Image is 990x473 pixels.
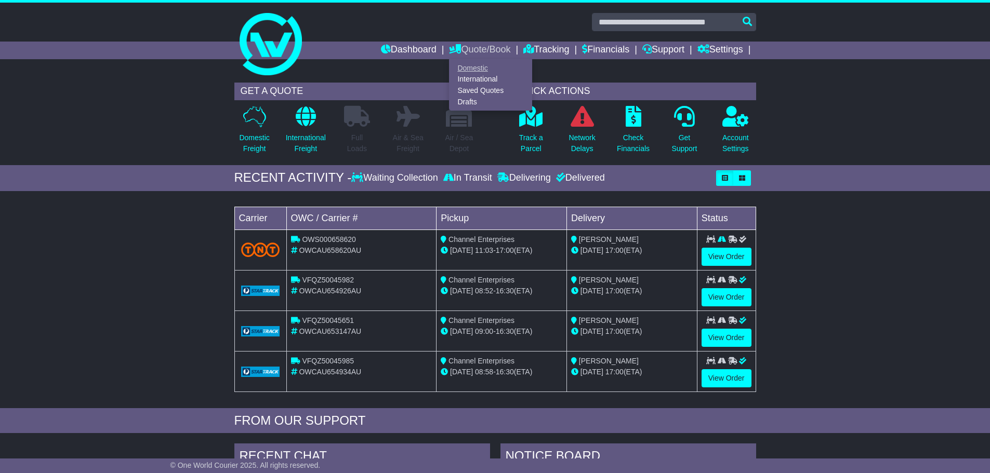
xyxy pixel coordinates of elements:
div: RECENT CHAT [234,443,490,471]
span: VFQZ50045982 [302,276,354,284]
span: [DATE] [450,327,473,335]
a: CheckFinancials [616,105,650,160]
div: Waiting Collection [351,172,440,184]
a: AccountSettings [722,105,749,160]
span: OWCAU654926AU [299,287,361,295]
img: GetCarrierServiceLogo [241,367,280,377]
span: [DATE] [580,246,603,254]
img: GetCarrierServiceLogo [241,286,280,296]
span: [DATE] [580,327,603,335]
span: [PERSON_NAME] [579,357,639,365]
a: Financials [582,42,629,59]
div: - (ETA) [441,367,562,377]
div: In Transit [441,172,495,184]
span: 17:00 [605,287,624,295]
div: - (ETA) [441,326,562,337]
span: 16:30 [496,287,514,295]
p: Get Support [671,132,697,154]
span: Channel Enterprises [448,276,514,284]
span: [DATE] [580,287,603,295]
a: InternationalFreight [285,105,326,160]
span: 16:30 [496,368,514,376]
a: View Order [702,248,751,266]
p: Track a Parcel [519,132,543,154]
span: OWCAU658620AU [299,246,361,254]
p: Air & Sea Freight [393,132,424,154]
a: International [450,74,532,85]
a: Tracking [523,42,569,59]
a: DomesticFreight [239,105,270,160]
p: Domestic Freight [239,132,269,154]
a: GetSupport [671,105,697,160]
a: Support [642,42,684,59]
span: [DATE] [450,246,473,254]
td: Pickup [437,207,567,229]
p: Air / Sea Depot [445,132,473,154]
span: 11:03 [475,246,493,254]
p: International Freight [286,132,326,154]
div: GET A QUOTE [234,83,480,100]
div: FROM OUR SUPPORT [234,413,756,428]
a: Quote/Book [449,42,510,59]
div: RECENT ACTIVITY - [234,170,352,185]
span: [PERSON_NAME] [579,276,639,284]
span: VFQZ50045651 [302,316,354,325]
div: - (ETA) [441,245,562,256]
span: OWCAU653147AU [299,327,361,335]
div: Delivering [495,172,553,184]
span: VFQZ50045985 [302,357,354,365]
a: Domestic [450,62,532,74]
span: 17:00 [496,246,514,254]
span: Channel Enterprises [448,316,514,325]
span: Channel Enterprises [448,357,514,365]
td: Status [697,207,756,229]
div: NOTICE BOARD [500,443,756,471]
img: TNT_Domestic.png [241,242,280,256]
span: © One World Courier 2025. All rights reserved. [170,461,321,469]
span: 17:00 [605,327,624,335]
p: Account Settings [722,132,749,154]
span: 08:52 [475,287,493,295]
img: GetCarrierServiceLogo [241,326,280,336]
div: (ETA) [571,286,693,296]
span: 16:30 [496,327,514,335]
span: Channel Enterprises [448,235,514,244]
div: Quote/Book [449,59,532,111]
a: Drafts [450,96,532,107]
p: Full Loads [344,132,370,154]
span: 17:00 [605,246,624,254]
div: QUICK ACTIONS [511,83,756,100]
td: Delivery [566,207,697,229]
div: (ETA) [571,326,693,337]
td: Carrier [234,207,286,229]
span: [DATE] [580,368,603,376]
a: View Order [702,329,751,347]
a: Settings [697,42,743,59]
a: Dashboard [381,42,437,59]
p: Network Delays [569,132,595,154]
span: [PERSON_NAME] [579,235,639,244]
a: View Order [702,369,751,387]
span: 09:00 [475,327,493,335]
p: Check Financials [617,132,650,154]
a: Track aParcel [519,105,544,160]
div: (ETA) [571,245,693,256]
span: OWCAU654934AU [299,368,361,376]
span: [DATE] [450,368,473,376]
div: (ETA) [571,367,693,377]
span: 08:58 [475,368,493,376]
div: Delivered [553,172,605,184]
span: 17:00 [605,368,624,376]
a: NetworkDelays [568,105,596,160]
span: [DATE] [450,287,473,295]
a: View Order [702,288,751,306]
td: OWC / Carrier # [286,207,437,229]
span: [PERSON_NAME] [579,316,639,325]
span: OWS000658620 [302,235,356,244]
a: Saved Quotes [450,85,532,97]
div: - (ETA) [441,286,562,296]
